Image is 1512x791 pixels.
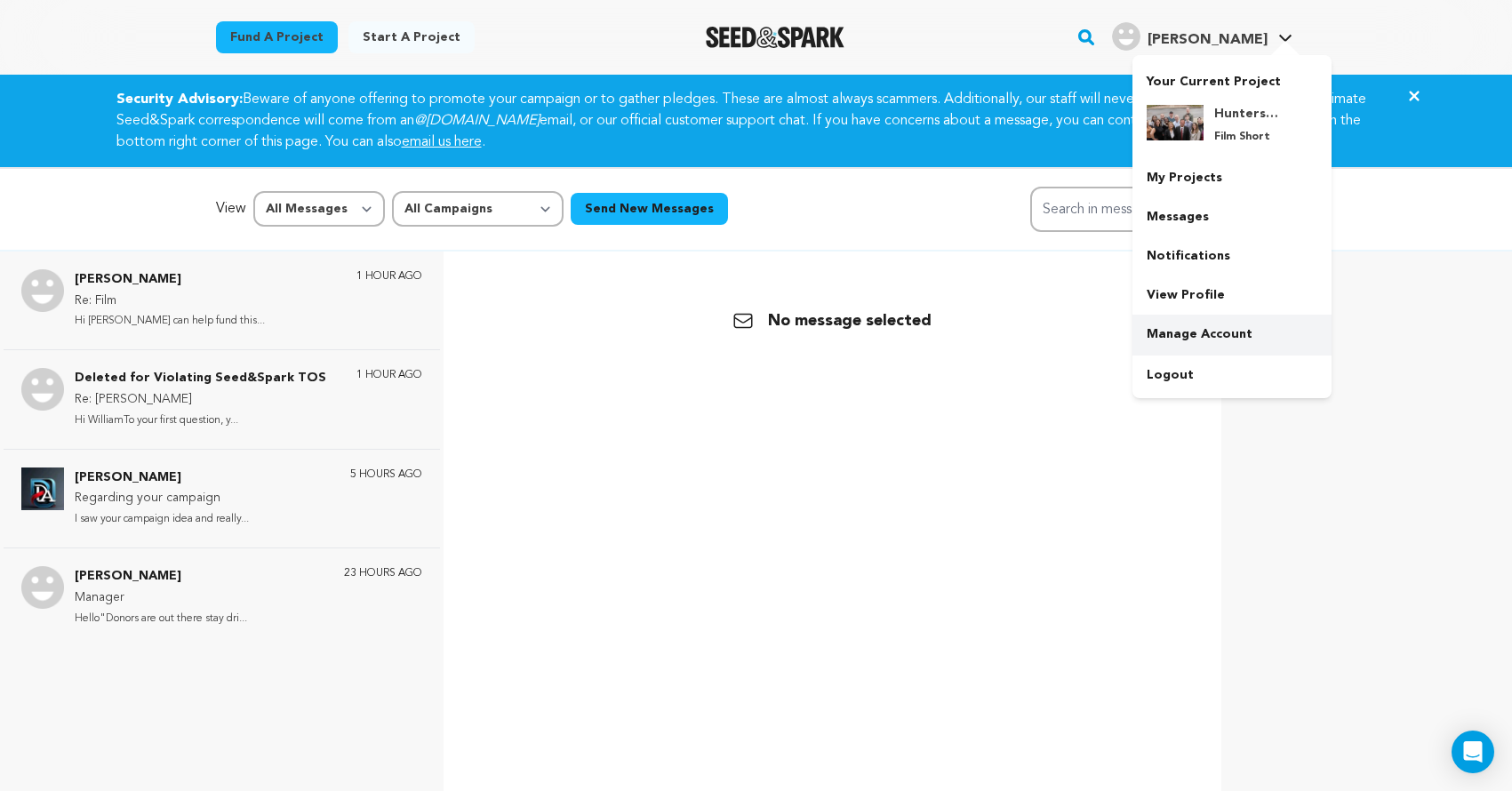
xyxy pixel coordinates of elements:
div: Open Intercom Messenger [1452,731,1494,773]
h4: Hunters and Killers [1214,105,1278,123]
a: Robert T.'s Profile [1108,19,1296,51]
img: Sarah Joy Photo [21,566,64,609]
p: [PERSON_NAME] [75,566,247,587]
p: 1 hour ago [356,368,422,382]
p: [PERSON_NAME] [75,269,265,291]
img: Seed&Spark Logo Dark Mode [706,27,845,48]
p: View [216,198,246,220]
a: View Profile [1132,276,1332,315]
a: Logout [1132,356,1332,395]
img: user.png [1112,22,1140,51]
p: [PERSON_NAME] [75,467,249,489]
p: I saw your campaign idea and really... [75,509,249,530]
strong: Security Advisory: [116,92,243,107]
img: cda04306178b5a17.jpg [1147,105,1204,140]
button: Send New Messages [571,193,728,225]
p: Hi WilliamTo your first question, y... [75,411,326,431]
a: Fund a project [216,21,338,53]
span: [PERSON_NAME] [1148,33,1268,47]
a: Manage Account [1132,315,1332,354]
p: Re: Film [75,291,265,312]
p: Hello"Donors are out there stay dri... [75,609,247,629]
p: Regarding your campaign [75,488,249,509]
div: Robert T.'s Profile [1112,22,1268,51]
a: Start a project [348,21,475,53]
a: Your Current Project Hunters and Killers Film Short [1147,66,1317,158]
a: email us here [402,135,482,149]
img: Abraham David Photo [21,467,64,510]
p: 5 hours ago [350,467,422,482]
p: Manager [75,587,247,609]
div: Beware of anyone offering to promote your campaign or to gather pledges. These are almost always ... [95,89,1418,153]
span: Robert T.'s Profile [1108,19,1296,56]
p: Hi [PERSON_NAME] can help fund this... [75,311,265,332]
p: Deleted for Violating Seed&Spark TOS [75,368,326,389]
p: No message selected [732,308,932,333]
img: Samuel Eric Photo [21,269,64,312]
input: Search in messages... [1030,187,1297,232]
p: Your Current Project [1147,66,1317,91]
em: @[DOMAIN_NAME] [414,114,540,128]
p: Film Short [1214,130,1278,144]
p: Re: [PERSON_NAME] [75,389,326,411]
p: 23 hours ago [344,566,422,580]
a: Notifications [1132,236,1332,276]
img: Deleted for Violating Seed&Spark TOS Photo [21,368,64,411]
p: 1 hour ago [356,269,422,284]
a: My Projects [1132,158,1332,197]
a: Messages [1132,197,1332,236]
a: Seed&Spark Homepage [706,27,845,48]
